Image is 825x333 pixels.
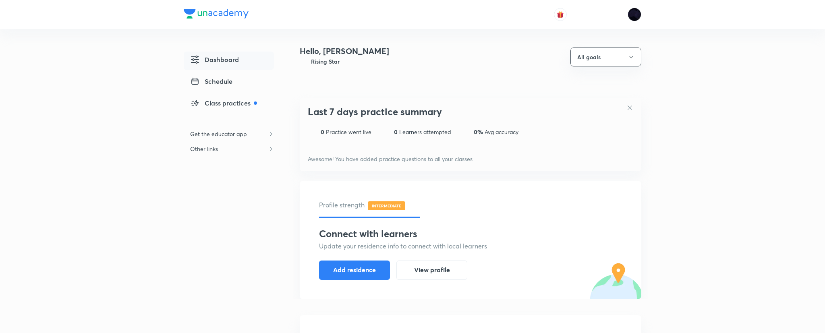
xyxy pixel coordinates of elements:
[569,99,641,171] img: bg
[394,128,399,136] span: 0
[321,128,326,136] span: 0
[461,127,471,137] img: statistics
[474,128,485,136] span: 0%
[381,127,391,137] img: statistics
[184,73,274,92] a: Schedule
[190,55,239,64] span: Dashboard
[308,106,565,118] h3: Last 7 days practice summary
[554,8,567,21] button: avatar
[396,261,467,280] button: View profile
[190,77,232,86] span: Schedule
[184,141,224,156] h6: Other links
[184,126,253,141] h6: Get the educator app
[300,57,308,66] img: Badge
[557,11,564,18] img: avatar
[321,129,371,135] div: Practice went live
[311,57,340,66] h6: Rising Star
[184,9,249,21] a: Company Logo
[308,155,565,163] p: Awesome! You have added practice questions to all your classes
[184,52,274,70] a: Dashboard
[319,200,622,210] h5: Profile strength
[319,261,390,280] button: Add residence
[319,241,622,251] h5: Update your residence info to connect with local learners
[570,48,641,66] button: All goals
[184,95,274,114] a: Class practices
[300,45,389,57] h4: Hello, [PERSON_NAME]
[474,129,518,135] div: Avg accuracy
[319,228,622,240] h3: Connect with learners
[308,127,317,137] img: statistics
[394,129,451,135] div: Learners attempted
[368,201,405,210] span: INTERMEDIATE
[628,8,641,21] img: Megha Gor
[184,9,249,19] img: Company Logo
[190,98,257,108] span: Class practices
